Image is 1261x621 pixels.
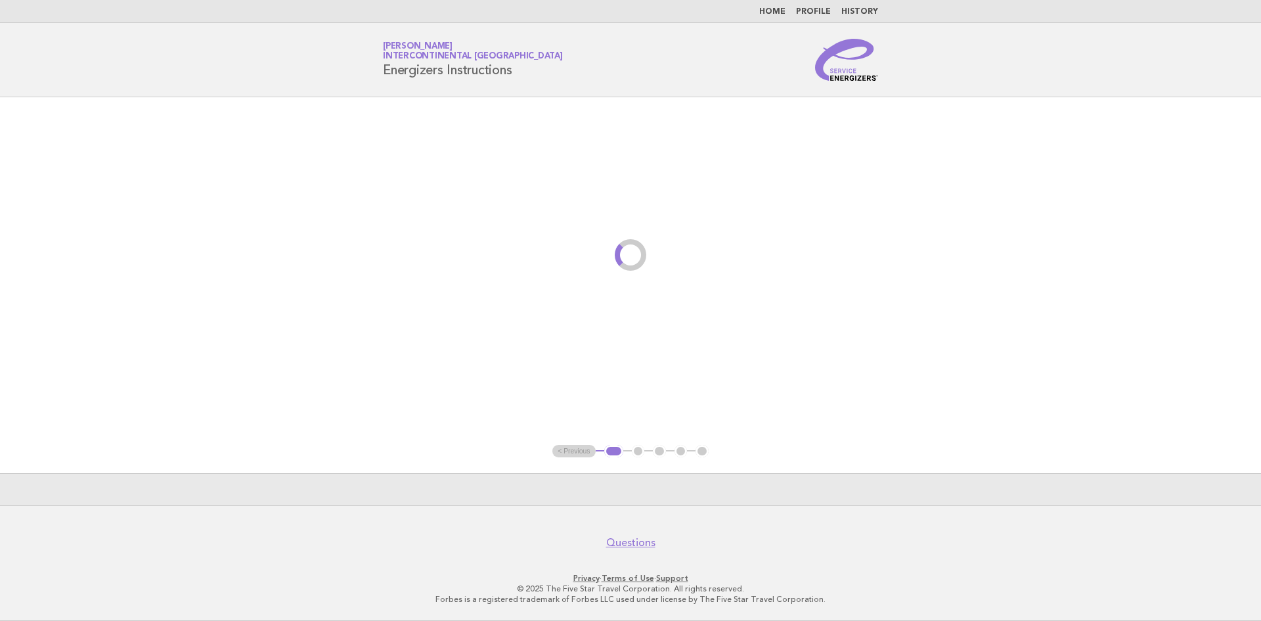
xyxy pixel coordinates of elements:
[229,594,1032,605] p: Forbes is a registered trademark of Forbes LLC used under license by The Five Star Travel Corpora...
[229,573,1032,584] p: · ·
[841,8,878,16] a: History
[383,53,563,61] span: InterContinental [GEOGRAPHIC_DATA]
[759,8,785,16] a: Home
[229,584,1032,594] p: © 2025 The Five Star Travel Corporation. All rights reserved.
[383,43,563,77] h1: Energizers Instructions
[383,42,563,60] a: [PERSON_NAME]InterContinental [GEOGRAPHIC_DATA]
[606,536,655,549] a: Questions
[656,574,688,583] a: Support
[796,8,831,16] a: Profile
[573,574,600,583] a: Privacy
[815,39,878,81] img: Service Energizers
[602,574,654,583] a: Terms of Use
